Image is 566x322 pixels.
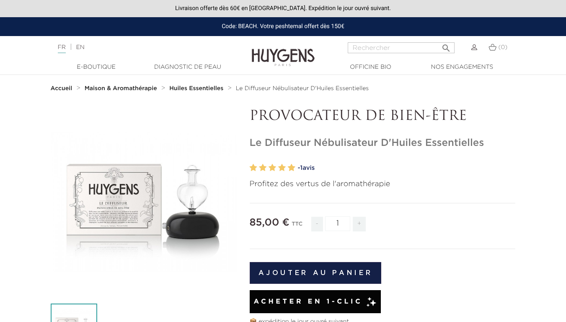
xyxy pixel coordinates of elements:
input: Quantité [325,216,350,231]
strong: Maison & Aromathérapie [85,86,157,91]
a: Accueil [51,85,74,92]
label: 2 [259,162,266,174]
a: Nos engagements [420,63,504,72]
a: Maison & Aromathérapie [85,85,159,92]
h1: Le Diffuseur Nébulisateur D'Huiles Essentielles [250,137,516,149]
a: Huiles Essentielles [169,85,225,92]
span: (0) [498,44,507,50]
a: -1avis [298,162,516,174]
label: 4 [278,162,286,174]
a: Officine Bio [329,63,413,72]
div: | [54,42,230,52]
strong: Huiles Essentielles [169,86,223,91]
span: 1 [300,165,302,171]
button: Ajouter au panier [250,262,382,284]
strong: Accueil [51,86,72,91]
p: Profitez des vertus de l'aromathérapie [250,179,516,190]
a: FR [58,44,66,53]
label: 1 [250,162,257,174]
input: Rechercher [348,42,455,53]
p: PROVOCATEUR DE BIEN-ÊTRE [250,109,516,125]
span: - [311,217,323,231]
label: 3 [269,162,276,174]
i:  [441,41,451,51]
button:  [439,40,454,51]
div: TTC [292,215,302,238]
span: Le Diffuseur Nébulisateur D'Huiles Essentielles [236,86,369,91]
label: 5 [288,162,295,174]
a: Diagnostic de peau [146,63,230,72]
span: 85,00 € [250,218,289,228]
img: Huygens [252,35,315,68]
a: EN [76,44,84,50]
a: E-Boutique [54,63,138,72]
span: + [353,217,366,231]
a: Le Diffuseur Nébulisateur D'Huiles Essentielles [236,85,369,92]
